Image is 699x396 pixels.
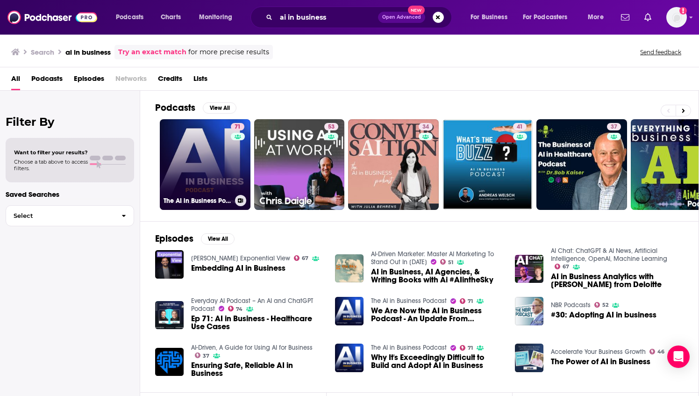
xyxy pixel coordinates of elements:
span: Embedding AI in Business [191,264,285,272]
a: The AI in Business Podcast [371,344,447,352]
a: 34 [419,123,433,130]
a: 71The AI in Business Podcast [160,119,250,210]
span: 67 [563,265,569,269]
a: Show notifications dropdown [641,9,655,25]
a: Lists [193,71,207,90]
div: Search podcasts, credits, & more... [259,7,461,28]
button: View All [201,233,235,245]
a: All [11,71,20,90]
span: 71 [235,122,241,132]
a: 67 [294,255,309,261]
a: Accelerate Your Business Growth [551,348,646,356]
a: Podcasts [31,71,63,90]
a: Why It's Exceedingly Difficult to Build and Adopt AI in Business [371,353,504,369]
img: AI in Business Analytics with Jim Rowan from Deloitte [515,255,543,283]
a: AI-Driven Marketer: Master AI Marketing To Stand Out In 2025 [371,250,494,266]
span: AI in Business Analytics with [PERSON_NAME] from Deloitte [551,273,684,288]
span: 71 [468,299,473,303]
a: #30: Adopting AI in business [551,311,656,319]
span: 71 [468,346,473,350]
h2: Episodes [155,233,193,245]
span: 34 [422,122,429,132]
a: 71 [460,345,473,351]
a: Try an exact match [118,47,186,58]
span: Choose a tab above to access filters. [14,158,88,172]
a: Ep 71: AI in Business - Healthcare Use Cases [191,315,324,331]
span: 53 [328,122,335,132]
span: 37 [203,354,209,358]
a: 51 [440,259,454,265]
svg: Add a profile image [679,7,687,14]
a: 41 [513,123,527,130]
a: 52 [594,302,609,308]
a: 41 [442,119,533,210]
img: User Profile [666,7,687,28]
input: Search podcasts, credits, & more... [276,10,378,25]
a: 53 [324,123,338,130]
span: Charts [161,11,181,24]
h3: Search [31,48,54,57]
a: 37 [607,123,621,130]
span: Select [6,213,114,219]
span: Want to filter your results? [14,149,88,156]
a: AI-Driven, A Guide for Using AI for Business [191,344,313,352]
span: Open Advanced [382,15,421,20]
span: Networks [115,71,147,90]
button: Select [6,205,134,226]
button: Show profile menu [666,7,687,28]
span: More [588,11,604,24]
a: 67 [555,264,570,269]
a: 37 [536,119,627,210]
span: Podcasts [116,11,143,24]
a: Ensuring Safe, Reliable AI in Business [191,361,324,377]
img: The Power of AI in Business [515,344,543,372]
span: The Power of AI in Business [551,358,650,366]
a: 71 [460,298,473,304]
button: open menu [193,10,244,25]
button: open menu [517,10,581,25]
a: 53 [254,119,345,210]
p: Saved Searches [6,190,134,199]
span: New [408,6,425,14]
h2: Podcasts [155,102,195,114]
span: 52 [602,303,608,307]
img: Ep 71: AI in Business - Healthcare Use Cases [155,301,184,330]
img: Embedding AI in Business [155,250,184,279]
span: For Podcasters [523,11,568,24]
span: Logged in as WE_Broadcast [666,7,687,28]
span: We Are Now the AI in Business Podcast - An Update From [PERSON_NAME] [371,307,504,323]
img: Why It's Exceedingly Difficult to Build and Adopt AI in Business [335,344,364,372]
a: Everyday AI Podcast – An AI and ChatGPT Podcast [191,297,313,313]
img: Ensuring Safe, Reliable AI in Business [155,348,184,376]
span: 46 [657,350,664,354]
a: The AI in Business Podcast [371,297,447,305]
img: #30: Adopting AI in business [515,297,543,325]
a: We Are Now the AI in Business Podcast - An Update From Dan [371,307,504,323]
a: AI in Business, AI Agencies, & Writing Books with Ai #AIintheSky [371,268,504,284]
a: AI Chat: ChatGPT & AI News, Artificial Intelligence, OpenAI, Machine Learning [551,247,667,263]
img: AI in Business, AI Agencies, & Writing Books with Ai #AIintheSky [335,254,364,283]
span: 74 [236,307,243,311]
button: View All [203,102,236,114]
h3: ai in business [65,48,111,57]
a: Episodes [74,71,104,90]
span: 67 [302,256,308,260]
img: Podchaser - Follow, Share and Rate Podcasts [7,8,97,26]
a: Charts [155,10,186,25]
a: Azeem Azhar's Exponential View [191,254,290,262]
a: EpisodesView All [155,233,235,245]
a: Credits [158,71,182,90]
button: open menu [464,10,519,25]
a: PodcastsView All [155,102,236,114]
img: We Are Now the AI in Business Podcast - An Update From Dan [335,297,364,325]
